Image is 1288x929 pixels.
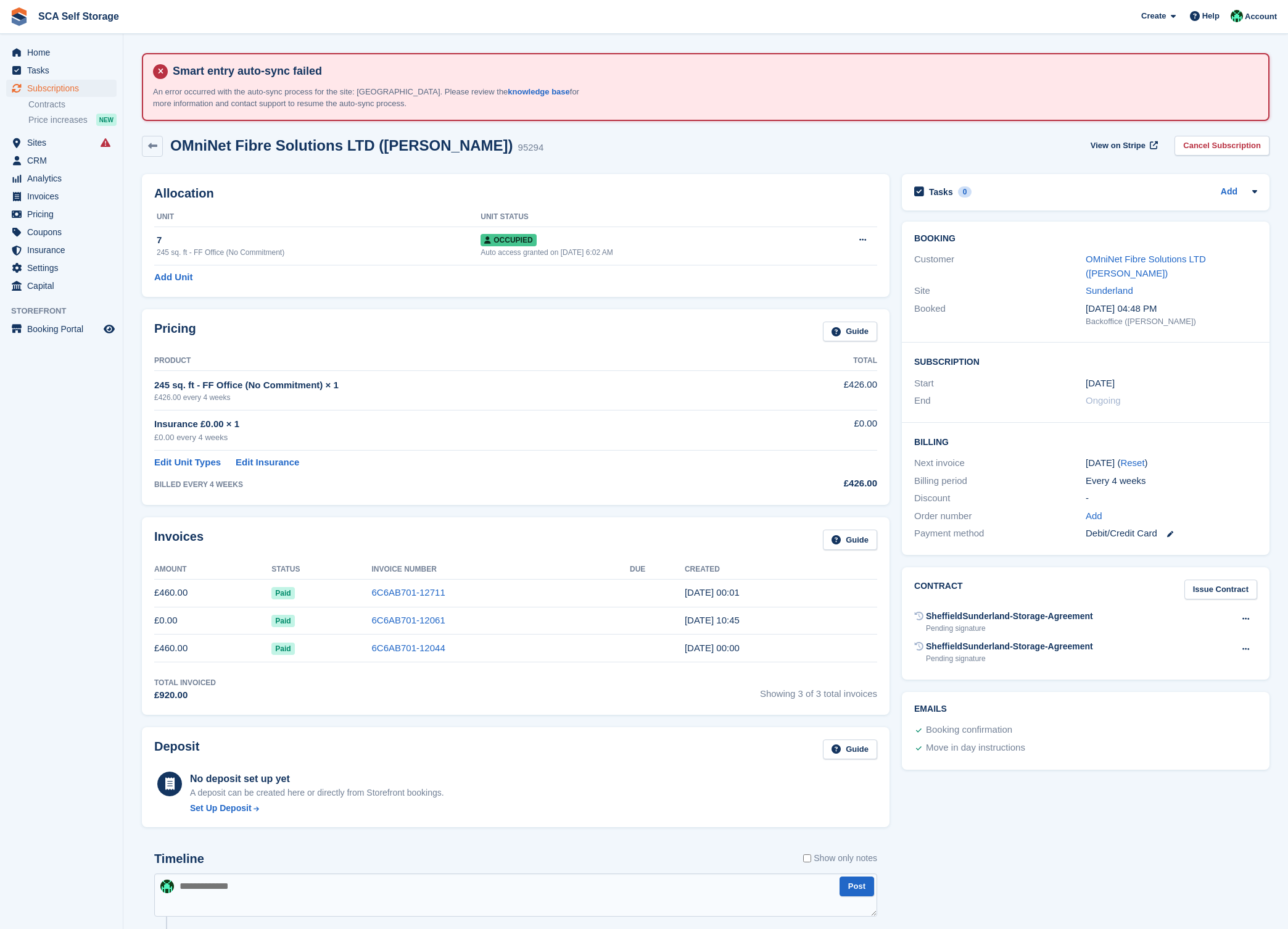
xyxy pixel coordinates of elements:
[154,852,204,866] h2: Timeline
[914,252,1086,280] div: Customer
[823,322,877,342] a: Guide
[803,852,811,865] input: Show only notes
[1174,136,1269,156] a: Cancel Subscription
[154,479,766,490] div: BILLED EVERY 4 WEEKS
[6,241,117,259] a: menu
[914,456,1086,470] div: Next invoice
[1245,10,1277,23] span: Account
[1231,10,1243,22] img: Ross Chapman
[685,560,877,580] th: Created
[27,206,101,223] span: Pricing
[926,610,1093,623] div: SheffieldSunderland-Storage-Agreement
[823,739,877,760] a: Guide
[10,7,28,26] img: stora-icon-8386f47178a22dfd0bd8f6a31ec36ba5ce8667c1dd55bd0f319d3a0aa187defe.svg
[190,772,444,786] div: No deposit set up yet
[27,320,101,338] span: Booking Portal
[154,456,221,470] a: Edit Unit Types
[926,653,1093,664] div: Pending signature
[371,643,445,653] a: 6C6AB701-12044
[1086,302,1257,316] div: [DATE] 04:48 PM
[27,170,101,187] span: Analytics
[170,137,513,154] h2: OMniNet Fibre Solutions LTD ([PERSON_NAME])
[153,86,585,110] p: An error occurred with the auto-sync process for the site: [GEOGRAPHIC_DATA]. Please review the f...
[914,302,1086,328] div: Booked
[766,477,877,491] div: £426.00
[371,587,445,598] a: 6C6AB701-12711
[190,802,252,815] div: Set Up Deposit
[27,241,101,259] span: Insurance
[6,277,117,294] a: menu
[154,579,271,607] td: £460.00
[1086,315,1257,328] div: Backoffice ([PERSON_NAME])
[914,284,1086,298] div: Site
[154,207,481,227] th: Unit
[1086,285,1133,296] a: Sunderland
[27,152,101,169] span: CRM
[6,44,117,61] a: menu
[154,392,766,403] div: £426.00 every 4 weeks
[154,351,766,371] th: Product
[1086,474,1257,488] div: Every 4 weeks
[154,688,216,702] div: £920.00
[154,417,766,431] div: Insurance £0.00 × 1
[27,277,101,294] span: Capital
[154,739,199,760] h2: Deposit
[27,259,101,277] span: Settings
[481,247,812,258] div: Auto access granted on [DATE] 6:02 AM
[96,114,117,126] div: NEW
[1120,457,1144,468] a: Reset
[6,206,117,223] a: menu
[1184,580,1257,600] a: Issue Contract
[28,113,117,127] a: Price increases NEW
[27,80,101,97] span: Subscriptions
[926,723,1012,738] div: Booking confirmation
[685,643,740,653] time: 2025-07-30 23:00:43 UTC
[11,305,123,317] span: Storefront
[1086,395,1121,406] span: Ongoing
[190,802,444,815] a: Set Up Deposit
[914,704,1257,714] h2: Emails
[1086,136,1160,156] a: View on Stripe
[27,44,101,61] span: Home
[926,623,1093,634] div: Pending signature
[28,99,117,110] a: Contracts
[766,410,877,450] td: £0.00
[154,186,877,201] h2: Allocation
[154,378,766,393] div: 245 sq. ft - FF Office (No Commitment) × 1
[6,320,117,338] a: menu
[1091,140,1146,152] span: View on Stripe
[914,527,1086,541] div: Payment method
[481,234,536,246] span: Occupied
[766,351,877,371] th: Total
[1086,254,1206,278] a: OMniNet Fibre Solutions LTD ([PERSON_NAME])
[154,635,271,662] td: £460.00
[685,615,740,625] time: 2025-07-31 09:45:34 UTC
[190,786,444,799] p: A deposit can be created here or directly from Storefront bookings.
[760,677,877,702] span: Showing 3 of 3 total invoices
[6,152,117,169] a: menu
[914,580,963,600] h2: Contract
[6,259,117,277] a: menu
[914,394,1086,408] div: End
[271,615,294,627] span: Paid
[6,62,117,79] a: menu
[823,530,877,550] a: Guide
[236,456,299,470] a: Edit Insurance
[33,6,124,27] a: SCA Self Storage
[6,188,117,205] a: menu
[926,640,1093,653] div: SheffieldSunderland-Storage-Agreement
[1202,10,1220,22] span: Help
[1141,10,1166,22] span: Create
[101,138,110,148] i: Smart entry sync failures have occurred
[914,377,1086,391] div: Start
[154,607,271,635] td: £0.00
[929,186,953,198] h2: Tasks
[840,877,874,897] button: Post
[154,677,216,688] div: Total Invoiced
[508,87,569,96] a: knowledge base
[154,530,204,550] h2: Invoices
[630,560,685,580] th: Due
[154,322,196,342] h2: Pricing
[157,247,481,258] div: 245 sq. ft - FF Office (No Commitment)
[154,431,766,444] div: £0.00 every 4 weeks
